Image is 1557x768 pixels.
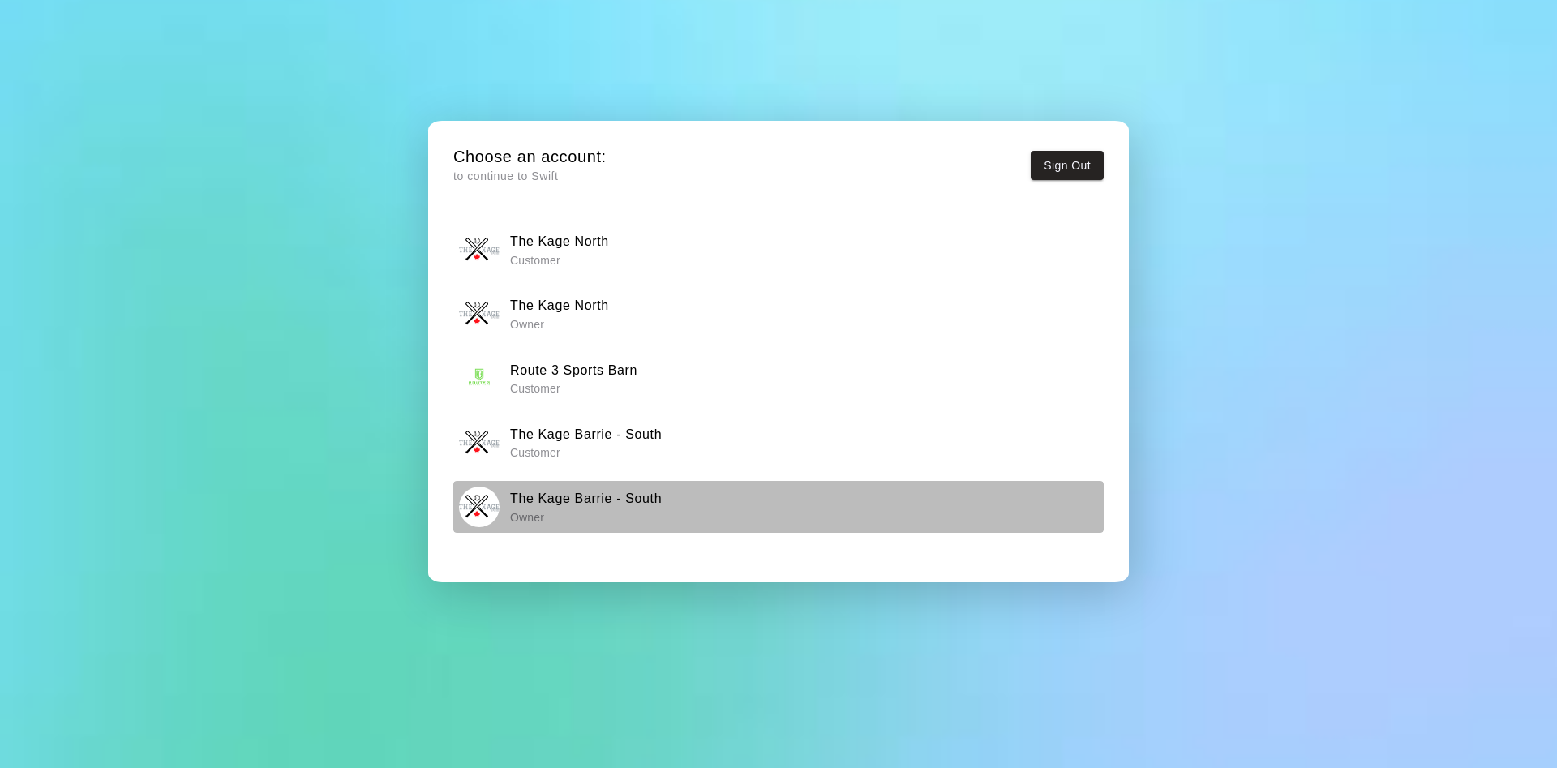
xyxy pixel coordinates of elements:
p: Customer [510,444,662,461]
button: Sign Out [1031,151,1104,181]
img: Route 3 Sports Barn [459,358,500,398]
h6: The Kage Barrie - South [510,488,662,509]
p: to continue to Swift [453,168,607,185]
p: Customer [510,252,609,268]
img: The Kage North [459,294,500,334]
h6: The Kage North [510,295,609,316]
p: Owner [510,316,609,333]
button: The Kage NorthThe Kage North Owner [453,288,1104,339]
h6: The Kage Barrie - South [510,424,662,445]
img: The Kage North [459,230,500,270]
h6: The Kage North [510,231,609,252]
img: The Kage Barrie - South [459,423,500,463]
button: The Kage Barrie - SouthThe Kage Barrie - South Owner [453,481,1104,532]
p: Customer [510,380,637,397]
h5: Choose an account: [453,146,607,168]
img: The Kage Barrie - South [459,487,500,527]
p: Owner [510,509,662,526]
button: The Kage Barrie - SouthThe Kage Barrie - South Customer [453,417,1104,468]
button: Route 3 Sports BarnRoute 3 Sports Barn Customer [453,353,1104,404]
button: The Kage NorthThe Kage North Customer [453,224,1104,275]
h6: Route 3 Sports Barn [510,360,637,381]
